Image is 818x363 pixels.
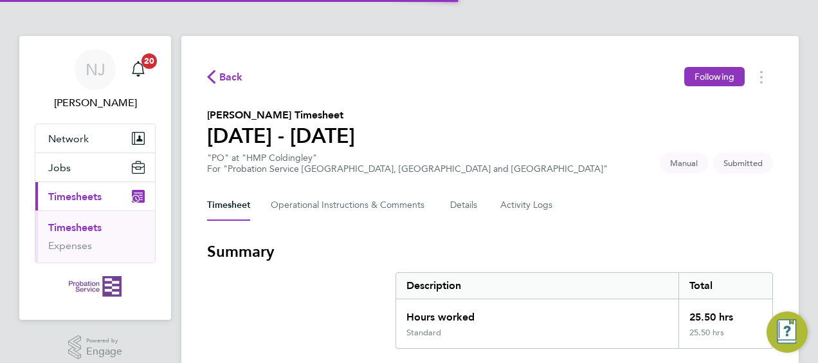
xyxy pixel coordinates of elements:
button: Timesheet [207,190,250,221]
div: Description [396,273,678,299]
span: Nicola Johnson [35,95,156,111]
h1: [DATE] - [DATE] [207,123,355,149]
div: For "Probation Service [GEOGRAPHIC_DATA], [GEOGRAPHIC_DATA] and [GEOGRAPHIC_DATA]" [207,163,608,174]
span: Back [219,70,243,85]
button: Back [207,69,243,85]
span: Engage [86,346,122,357]
a: Expenses [48,239,92,252]
span: Following [695,71,734,82]
span: 20 [141,53,157,69]
a: Powered byEngage [68,335,123,360]
button: Jobs [35,153,155,181]
div: Hours worked [396,299,678,328]
nav: Main navigation [19,36,171,320]
div: Timesheets [35,210,155,263]
a: 20 [125,49,151,90]
button: Network [35,124,155,153]
div: Total [678,273,772,299]
div: Standard [406,328,441,338]
span: NJ [86,61,105,78]
div: Summary [395,272,773,349]
a: NJ[PERSON_NAME] [35,49,156,111]
button: Following [684,67,745,86]
span: Powered by [86,335,122,346]
img: probationservice-logo-retina.png [69,276,121,297]
button: Operational Instructions & Comments [271,190,430,221]
button: Details [450,190,480,221]
span: Timesheets [48,191,102,203]
button: Timesheets [35,182,155,210]
a: Timesheets [48,221,102,234]
button: Timesheets Menu [750,67,773,87]
div: "PO" at "HMP Coldingley" [207,153,608,174]
span: This timesheet was manually created. [660,153,708,174]
a: Go to home page [35,276,156,297]
div: 25.50 hrs [678,328,772,348]
button: Engage Resource Center [767,312,808,353]
button: Activity Logs [500,190,554,221]
div: 25.50 hrs [678,299,772,328]
span: Network [48,133,89,145]
h2: [PERSON_NAME] Timesheet [207,107,355,123]
span: This timesheet is Submitted. [713,153,773,174]
h3: Summary [207,241,773,262]
span: Jobs [48,162,71,174]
